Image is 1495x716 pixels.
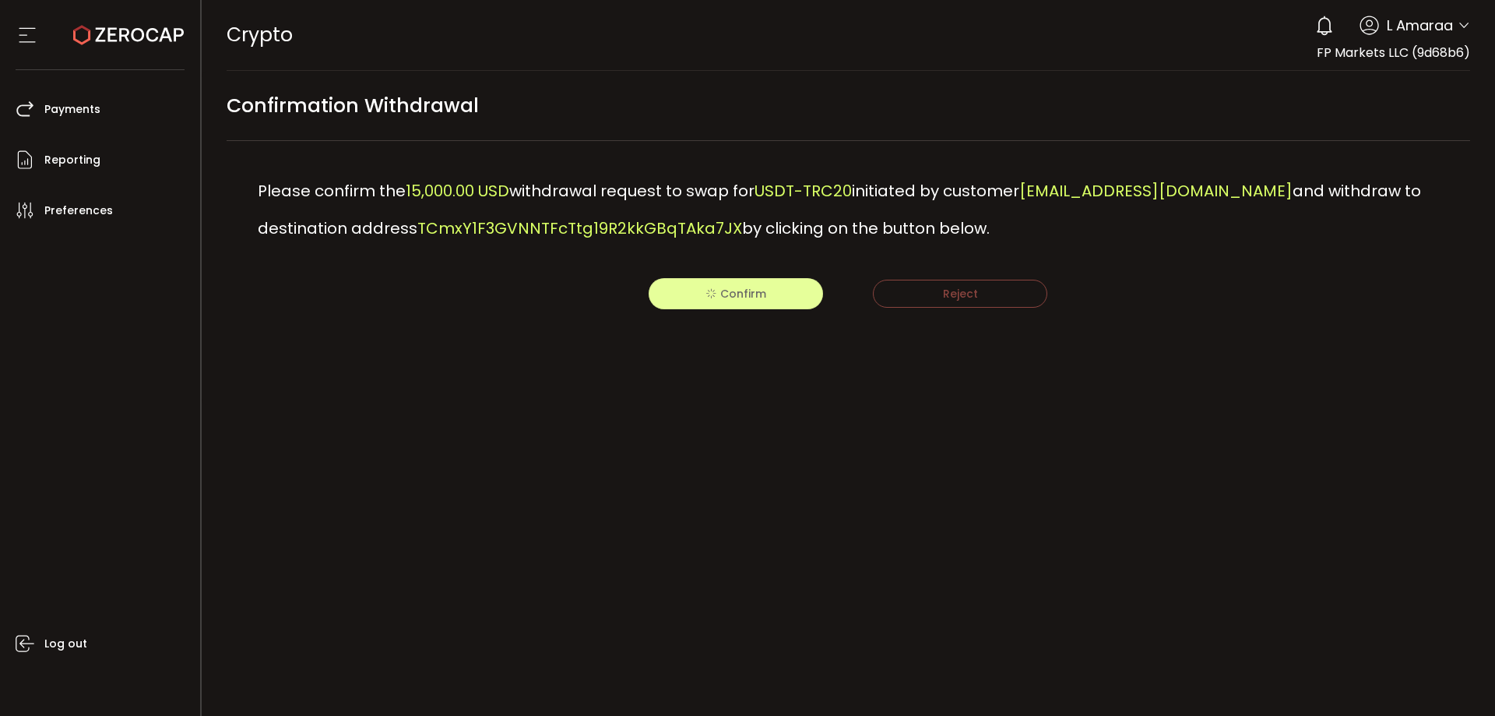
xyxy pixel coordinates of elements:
span: Payments [44,98,100,121]
span: Reject [943,286,978,302]
span: Preferences [44,199,113,222]
span: Log out [44,633,87,655]
span: Confirmation Withdrawal [227,88,479,123]
span: by clicking on the button below. [742,217,990,239]
iframe: Chat Widget [1314,548,1495,716]
span: 15,000.00 USD [406,180,509,202]
span: TCmxY1F3GVNNTFcTtg19R2kkGBqTAka7JX [417,217,742,239]
span: FP Markets LLC (9d68b6) [1317,44,1470,62]
span: Reporting [44,149,100,171]
span: L Amaraa [1387,15,1453,36]
span: withdrawal request to swap for [509,180,755,202]
span: USDT-TRC20 [755,180,852,202]
span: [EMAIL_ADDRESS][DOMAIN_NAME] [1019,180,1293,202]
span: Please confirm the [258,180,406,202]
button: Reject [873,280,1047,308]
span: Crypto [227,21,293,48]
span: initiated by customer [852,180,1019,202]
